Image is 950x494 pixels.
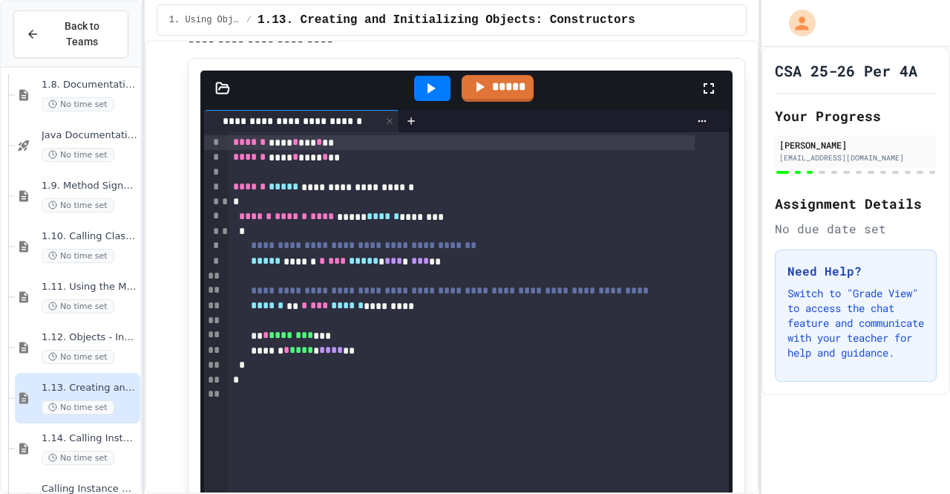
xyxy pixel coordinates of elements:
[42,97,114,111] span: No time set
[775,220,937,238] div: No due date set
[169,14,240,26] span: 1. Using Objects and Methods
[779,138,932,152] div: [PERSON_NAME]
[42,382,137,394] span: 1.13. Creating and Initializing Objects: Constructors
[775,60,917,81] h1: CSA 25-26 Per 4A
[779,152,932,163] div: [EMAIL_ADDRESS][DOMAIN_NAME]
[42,230,137,243] span: 1.10. Calling Class Methods
[775,105,937,126] h2: Your Progress
[42,299,114,313] span: No time set
[42,400,114,415] span: No time set
[42,148,114,162] span: No time set
[42,249,114,263] span: No time set
[42,432,137,445] span: 1.14. Calling Instance Methods
[787,286,924,360] p: Switch to "Grade View" to access the chat feature and communicate with your teacher for help and ...
[42,331,137,344] span: 1.12. Objects - Instances of Classes
[42,350,114,364] span: No time set
[42,451,114,465] span: No time set
[258,11,635,29] span: 1.13. Creating and Initializing Objects: Constructors
[42,79,137,91] span: 1.8. Documentation with Comments and Preconditions
[13,10,128,58] button: Back to Teams
[48,19,116,50] span: Back to Teams
[775,193,937,214] h2: Assignment Details
[773,6,819,40] div: My Account
[246,14,252,26] span: /
[42,281,137,293] span: 1.11. Using the Math Class
[787,262,924,280] h3: Need Help?
[42,180,137,192] span: 1.9. Method Signatures
[42,198,114,212] span: No time set
[42,129,137,142] span: Java Documentation with Comments - Topic 1.8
